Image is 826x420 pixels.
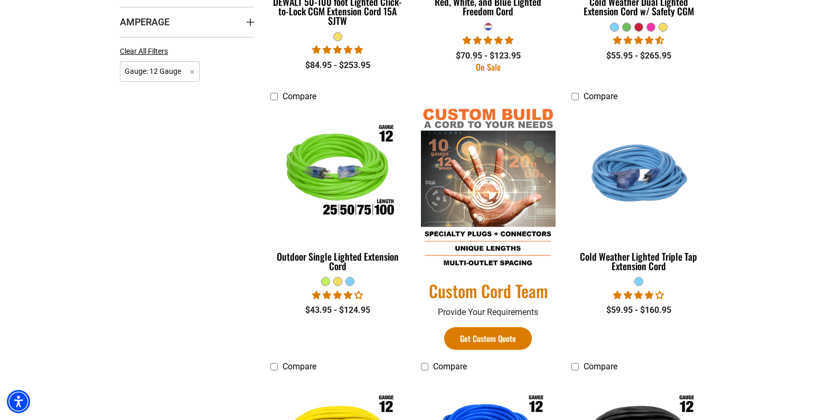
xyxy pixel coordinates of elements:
[463,35,513,45] span: 4.95 stars
[271,112,405,233] img: Outdoor Single Lighted Extension Cord
[421,50,556,62] div: $70.95 - $123.95
[312,290,363,300] span: 4.00 stars
[312,45,363,55] span: 4.84 stars
[571,50,706,62] div: $55.95 - $265.95
[270,59,405,72] div: $84.95 - $253.95
[270,252,405,271] div: Outdoor Single Lighted Extension Cord
[7,390,30,413] div: Accessibility Menu
[571,107,706,277] a: Light Blue Cold Weather Lighted Triple Tap Extension Cord
[283,361,316,371] span: Compare
[613,35,664,45] span: 4.62 stars
[421,306,556,319] p: Provide Your Requirements
[421,107,556,270] img: Custom Cord Team
[421,63,556,71] div: On Sale
[283,91,316,101] span: Compare
[270,304,405,317] div: $43.95 - $124.95
[120,7,255,36] summary: Amperage
[421,280,556,302] a: Custom Cord Team
[120,47,168,55] span: Clear All Filters
[613,290,664,300] span: 4.18 stars
[584,361,617,371] span: Compare
[120,61,200,82] span: Gauge: 12 Gauge
[584,91,617,101] span: Compare
[433,361,467,371] span: Compare
[120,16,170,28] span: Amperage
[571,252,706,271] div: Cold Weather Lighted Triple Tap Extension Cord
[572,112,705,233] img: Light Blue
[444,327,532,350] a: Get Custom Quote
[120,66,200,76] a: Gauge: 12 Gauge
[270,107,405,277] a: Outdoor Single Lighted Extension Cord Outdoor Single Lighted Extension Cord
[120,46,172,57] a: Clear All Filters
[571,304,706,317] div: $59.95 - $160.95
